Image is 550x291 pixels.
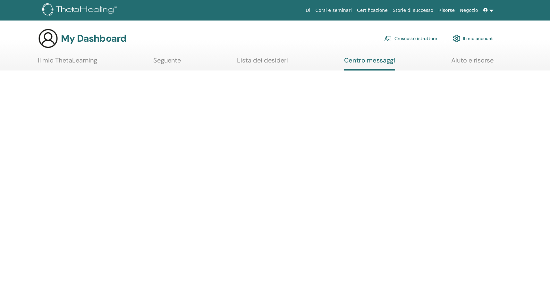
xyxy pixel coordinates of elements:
a: Cruscotto istruttore [384,31,437,46]
a: Aiuto e risorse [451,56,494,69]
a: Corsi e seminari [313,4,354,16]
a: Seguente [153,56,181,69]
a: Risorse [436,4,457,16]
a: Storie di successo [390,4,436,16]
img: logo.png [42,3,119,18]
a: Il mio account [453,31,493,46]
img: cog.svg [453,33,461,44]
a: Certificazione [354,4,390,16]
a: Il mio ThetaLearning [38,56,97,69]
a: Lista dei desideri [237,56,288,69]
a: Di [303,4,313,16]
a: Negozio [457,4,480,16]
a: Centro messaggi [344,56,395,71]
h3: My Dashboard [61,33,126,44]
img: chalkboard-teacher.svg [384,36,392,41]
img: generic-user-icon.jpg [38,28,58,49]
